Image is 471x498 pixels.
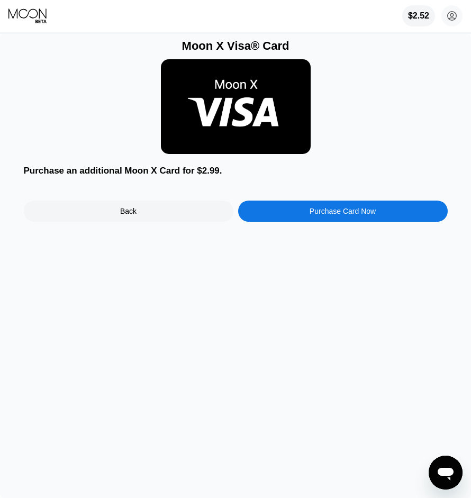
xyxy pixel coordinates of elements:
div: Purchase Card Now [238,201,448,222]
div: Back [120,207,137,215]
div: Purchase Card Now [310,207,376,215]
iframe: Button to launch messaging window, conversation in progress [429,456,463,490]
div: Moon X Visa® Card [24,39,448,53]
div: Purchase an additional Moon X Card for $2.99. [24,166,448,176]
div: $2.52 [408,11,429,21]
div: $2.52 [402,5,435,26]
div: Back [24,201,233,222]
